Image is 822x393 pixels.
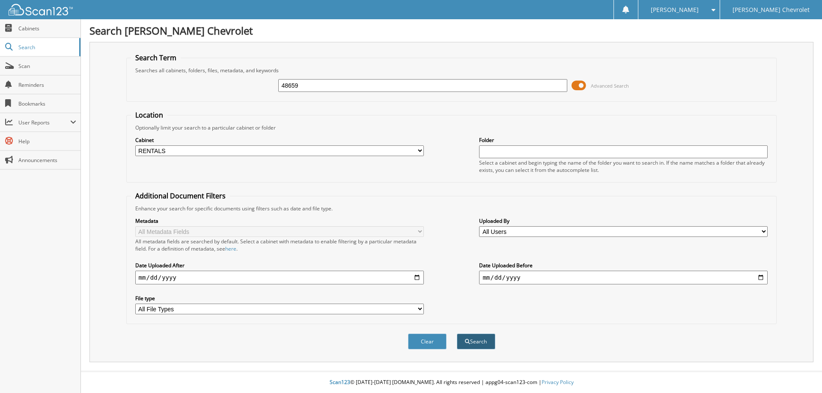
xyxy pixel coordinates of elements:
[479,136,768,144] label: Folder
[408,334,447,349] button: Clear
[135,271,424,284] input: start
[733,7,810,12] span: [PERSON_NAME] Chevrolet
[135,217,424,225] label: Metadata
[135,262,424,269] label: Date Uploaded After
[131,205,772,212] div: Enhance your search for specific documents using filters such as date and file type.
[9,4,73,15] img: scan123-logo-white.svg
[18,81,76,89] span: Reminders
[131,124,772,131] div: Optionally limit your search to a particular cabinet or folder
[18,138,76,145] span: Help
[135,238,424,252] div: All metadata fields are searched by default. Select a cabinet with metadata to enable filtering b...
[131,110,167,120] legend: Location
[479,217,768,225] label: Uploaded By
[330,378,350,386] span: Scan123
[479,271,768,284] input: end
[779,352,822,393] iframe: Chat Widget
[651,7,699,12] span: [PERSON_NAME]
[89,24,813,38] h1: Search [PERSON_NAME] Chevrolet
[18,25,76,32] span: Cabinets
[18,157,76,164] span: Announcements
[18,100,76,107] span: Bookmarks
[479,159,768,174] div: Select a cabinet and begin typing the name of the folder you want to search in. If the name match...
[131,67,772,74] div: Searches all cabinets, folders, files, metadata, and keywords
[542,378,574,386] a: Privacy Policy
[131,191,230,201] legend: Additional Document Filters
[135,136,424,144] label: Cabinet
[18,119,70,126] span: User Reports
[18,44,75,51] span: Search
[81,372,822,393] div: © [DATE]-[DATE] [DOMAIN_NAME]. All rights reserved | appg04-scan123-com |
[225,245,236,252] a: here
[479,262,768,269] label: Date Uploaded Before
[591,83,629,89] span: Advanced Search
[457,334,495,349] button: Search
[18,62,76,70] span: Scan
[135,295,424,302] label: File type
[131,53,181,62] legend: Search Term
